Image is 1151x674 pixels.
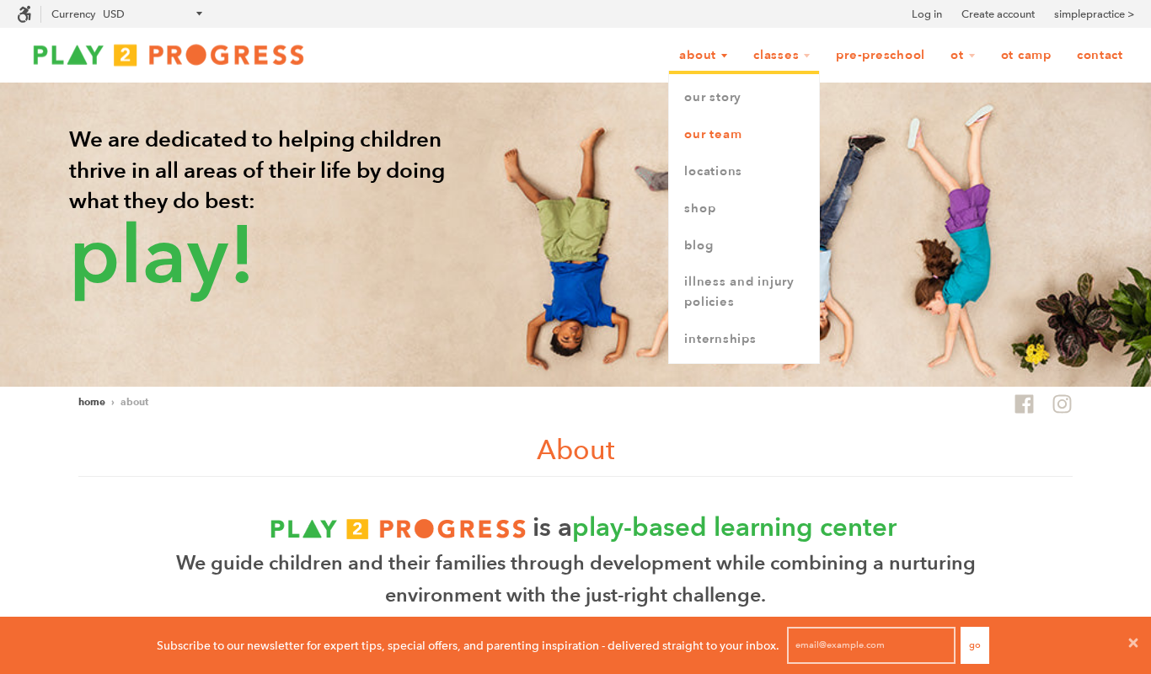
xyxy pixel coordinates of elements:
[78,393,148,410] nav: breadcrumbs
[669,321,819,358] a: Internships
[111,395,115,408] span: ›
[669,227,819,265] a: Blog
[912,6,942,23] a: Log in
[572,510,897,545] span: play-based learning center
[157,636,779,655] p: Subscribe to our newsletter for expert tips, special offers, and parenting inspiration - delivere...
[742,40,822,72] a: Classes
[255,510,897,545] p: is a
[1066,40,1134,72] a: Contact
[940,40,987,72] a: OT
[669,79,819,116] a: Our Story
[669,190,819,227] a: Shop
[668,40,739,72] a: About
[69,201,256,312] span: play!
[120,395,148,408] span: About
[78,431,1073,477] h1: About
[69,125,495,297] p: We are dedicated to helping children thrive in all areas of their life by doing what they do best:
[669,264,819,321] a: Illness and Injury Policies
[51,8,95,20] label: Currency
[17,38,320,72] img: Play2Progress logo
[78,395,105,408] a: Home
[255,513,541,545] img: P2P_logo_final_rgb_T.png
[171,548,980,612] p: We guide children and their families through development while combining a nurturing environment ...
[669,116,819,153] a: Our Team
[1054,6,1134,23] a: simplepractice >
[990,40,1063,72] a: OT Camp
[961,6,1035,23] a: Create account
[825,40,936,72] a: Pre-Preschool
[961,627,989,664] button: Go
[787,627,956,664] input: email@example.com
[669,153,819,190] a: Locations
